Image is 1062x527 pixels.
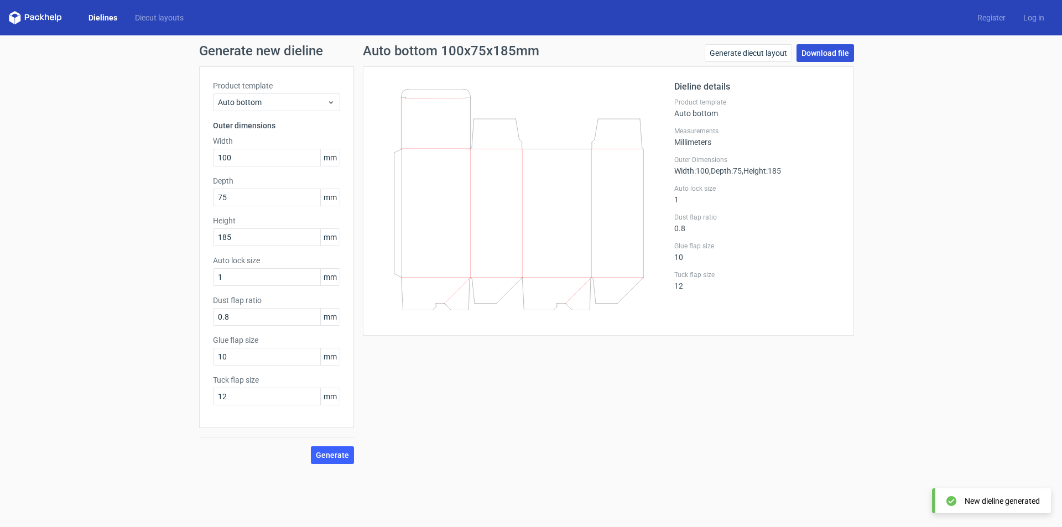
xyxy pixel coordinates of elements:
[213,135,340,147] label: Width
[674,98,840,118] div: Auto bottom
[213,295,340,306] label: Dust flap ratio
[320,348,340,365] span: mm
[674,213,840,233] div: 0.8
[796,44,854,62] a: Download file
[80,12,126,23] a: Dielines
[320,189,340,206] span: mm
[674,166,709,175] span: Width : 100
[674,184,840,193] label: Auto lock size
[213,120,340,131] h3: Outer dimensions
[674,242,840,262] div: 10
[674,127,840,147] div: Millimeters
[969,12,1014,23] a: Register
[674,213,840,222] label: Dust flap ratio
[213,335,340,346] label: Glue flap size
[199,44,863,58] h1: Generate new dieline
[674,80,840,93] h2: Dieline details
[213,255,340,266] label: Auto lock size
[316,451,349,459] span: Generate
[213,215,340,226] label: Height
[674,270,840,290] div: 12
[320,269,340,285] span: mm
[363,44,539,58] h1: Auto bottom 100x75x185mm
[311,446,354,464] button: Generate
[965,495,1040,507] div: New dieline generated
[218,97,327,108] span: Auto bottom
[674,127,840,135] label: Measurements
[126,12,192,23] a: Diecut layouts
[320,388,340,405] span: mm
[674,155,840,164] label: Outer Dimensions
[320,149,340,166] span: mm
[213,374,340,385] label: Tuck flap size
[674,184,840,204] div: 1
[742,166,781,175] span: , Height : 185
[213,175,340,186] label: Depth
[320,309,340,325] span: mm
[705,44,792,62] a: Generate diecut layout
[674,98,840,107] label: Product template
[213,80,340,91] label: Product template
[1014,12,1053,23] a: Log in
[674,270,840,279] label: Tuck flap size
[320,229,340,246] span: mm
[674,242,840,251] label: Glue flap size
[709,166,742,175] span: , Depth : 75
